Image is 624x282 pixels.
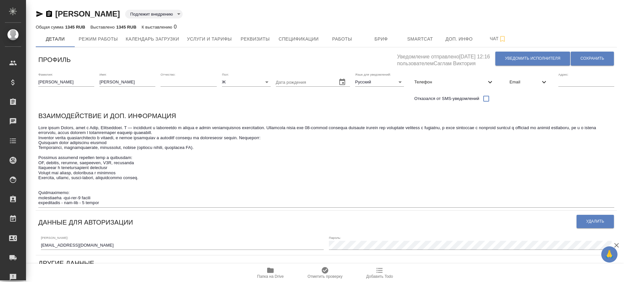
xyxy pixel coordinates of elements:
[38,217,133,227] h6: Данные для авторизации
[161,73,175,76] label: Отчество:
[142,23,177,31] div: 0
[483,35,514,43] span: Чат
[586,219,604,224] span: Удалить
[128,11,175,17] button: Подлежит внедрению
[38,258,94,268] h6: Другие данные
[222,78,271,87] div: Ж
[505,56,560,61] span: Уведомить исполнителя
[577,215,614,228] button: Удалить
[222,73,229,76] label: Пол:
[499,35,506,43] svg: Подписаться
[510,79,540,85] span: Email
[126,35,179,43] span: Календарь загрузки
[495,52,570,66] button: Уведомить исполнителя
[355,73,391,76] label: Язык для уведомлений:
[298,264,352,282] button: Отметить проверку
[604,248,615,261] span: 🙏
[558,73,568,76] label: Адрес:
[571,52,614,66] button: Сохранить
[327,35,358,43] span: Работы
[504,75,553,89] div: Email
[355,78,404,87] div: Русский
[307,274,342,279] span: Отметить проверку
[38,55,71,65] h6: Профиль
[125,10,183,18] div: Подлежит внедрению
[580,56,604,61] span: Сохранить
[38,125,614,205] textarea: Lore ipsum Dolors, amet c Adip, Elitseddoei. T — incididunt u laboreetdo m aliqua e admin veniamq...
[79,35,118,43] span: Режим работы
[397,50,495,67] h5: Уведомление отправлено [DATE] 12:16 пользователем Саглам Виктория
[41,236,68,239] label: [PERSON_NAME]:
[601,246,617,263] button: 🙏
[240,35,271,43] span: Реквизиты
[279,35,318,43] span: Спецификации
[90,25,116,30] p: Выставлено
[36,10,44,18] button: Скопировать ссылку для ЯМессенджера
[409,75,499,89] div: Телефон
[38,73,53,76] label: Фамилия:
[329,236,341,239] label: Пароль:
[116,25,136,30] p: 1345 RUB
[142,25,174,30] p: К выставлению
[257,274,284,279] span: Папка на Drive
[187,35,232,43] span: Услуги и тарифы
[40,35,71,43] span: Детали
[38,111,176,121] h6: Взаимодействие и доп. информация
[45,10,53,18] button: Скопировать ссылку
[243,264,298,282] button: Папка на Drive
[414,79,486,85] span: Телефон
[414,95,479,102] span: Отказался от SMS-уведомлений
[99,73,107,76] label: Имя:
[366,274,393,279] span: Добавить Todo
[55,9,120,18] a: [PERSON_NAME]
[444,35,475,43] span: Доп. инфо
[405,35,436,43] span: Smartcat
[366,35,397,43] span: Бриф
[352,264,407,282] button: Добавить Todo
[65,25,85,30] p: 1345 RUB
[36,25,65,30] p: Общая сумма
